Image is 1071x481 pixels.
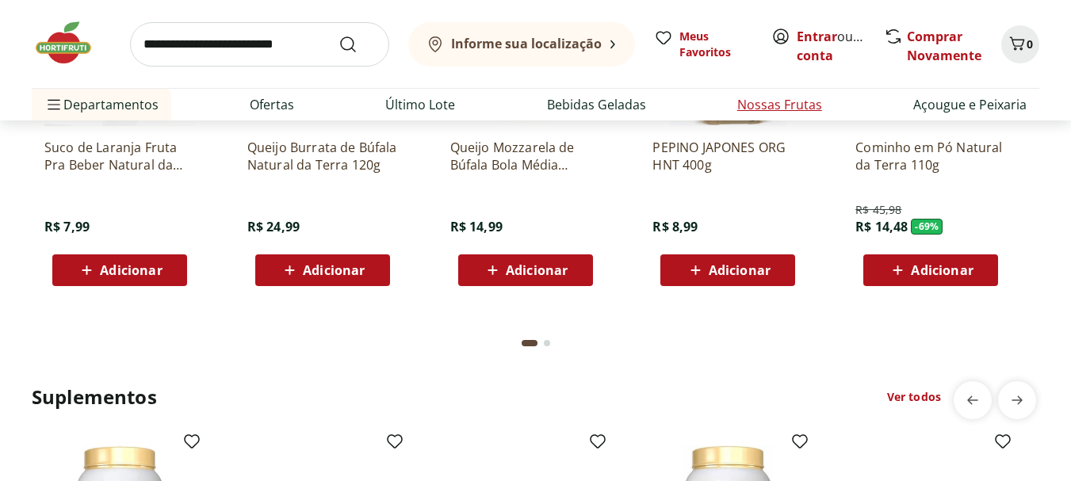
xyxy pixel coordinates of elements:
[737,95,822,114] a: Nossas Frutas
[887,389,941,405] a: Ver todos
[547,95,646,114] a: Bebidas Geladas
[797,27,867,65] span: ou
[385,95,455,114] a: Último Lote
[855,218,908,235] span: R$ 14,48
[797,28,884,64] a: Criar conta
[32,19,111,67] img: Hortifruti
[130,22,389,67] input: search
[863,254,998,286] button: Adicionar
[250,95,294,114] a: Ofertas
[679,29,752,60] span: Meus Favoritos
[303,264,365,277] span: Adicionar
[518,324,541,362] button: Current page from fs-carousel
[855,202,901,218] span: R$ 45,98
[44,139,195,174] a: Suco de Laranja Fruta Pra Beber Natural da Terra 250ml
[247,139,398,174] a: Queijo Burrata de Búfala Natural da Terra 120g
[44,86,63,124] button: Menu
[907,28,981,64] a: Comprar Novamente
[913,95,1027,114] a: Açougue e Peixaria
[408,22,635,67] button: Informe sua localização
[709,264,771,277] span: Adicionar
[339,35,377,54] button: Submit Search
[541,324,553,362] button: Go to page 2 from fs-carousel
[44,86,159,124] span: Departamentos
[954,381,992,419] button: previous
[1001,25,1039,63] button: Carrinho
[911,264,973,277] span: Adicionar
[450,218,503,235] span: R$ 14,99
[450,139,601,174] a: Queijo Mozzarela de Búfala Bola Média Natural da Terra 150g
[660,254,795,286] button: Adicionar
[652,218,698,235] span: R$ 8,99
[247,218,300,235] span: R$ 24,99
[998,381,1036,419] button: next
[506,264,568,277] span: Adicionar
[458,254,593,286] button: Adicionar
[52,254,187,286] button: Adicionar
[652,139,803,174] a: PEPINO JAPONES ORG HNT 400g
[1027,36,1033,52] span: 0
[797,28,837,45] a: Entrar
[44,218,90,235] span: R$ 7,99
[654,29,752,60] a: Meus Favoritos
[451,35,602,52] b: Informe sua localização
[855,139,1006,174] a: Cominho em Pó Natural da Terra 110g
[911,219,943,235] span: - 69 %
[255,254,390,286] button: Adicionar
[32,384,157,410] h2: Suplementos
[100,264,162,277] span: Adicionar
